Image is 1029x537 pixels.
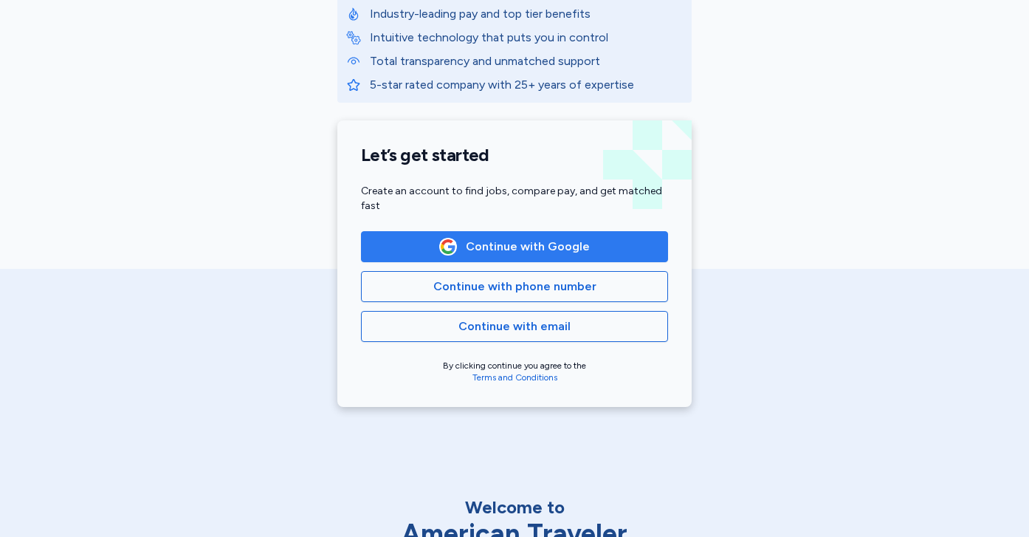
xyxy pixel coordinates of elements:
[361,144,668,166] h1: Let’s get started
[359,496,670,519] div: Welcome to
[370,76,683,94] p: 5-star rated company with 25+ years of expertise
[433,278,596,295] span: Continue with phone number
[361,184,668,213] div: Create an account to find jobs, compare pay, and get matched fast
[440,239,456,255] img: Google Logo
[370,5,683,23] p: Industry-leading pay and top tier benefits
[458,318,571,335] span: Continue with email
[361,271,668,302] button: Continue with phone number
[370,29,683,47] p: Intuitive technology that puts you in control
[361,360,668,383] div: By clicking continue you agree to the
[466,238,590,256] span: Continue with Google
[370,52,683,70] p: Total transparency and unmatched support
[361,231,668,262] button: Google LogoContinue with Google
[472,372,557,383] a: Terms and Conditions
[361,311,668,342] button: Continue with email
